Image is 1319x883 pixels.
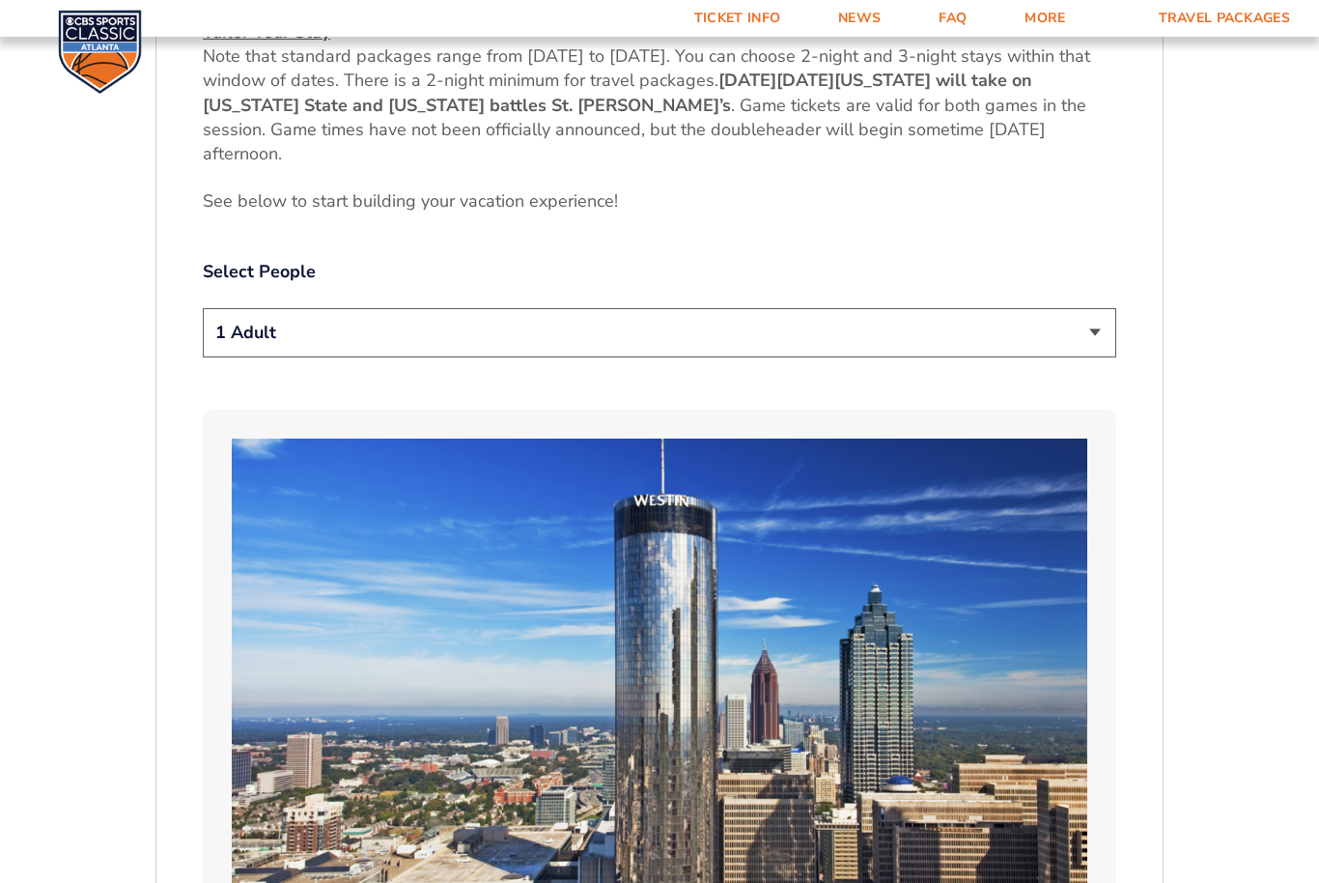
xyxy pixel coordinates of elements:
[203,94,1086,165] span: . Game tickets are valid for both games in the session. Game times have not been officially annou...
[58,10,142,94] img: CBS Sports Classic
[203,260,1116,284] label: Select People
[718,69,834,92] strong: [DATE][DATE]
[539,189,618,213] span: xperience!
[203,189,1116,214] p: See below to start building your vacation e
[203,44,1090,92] span: Note that standard packages range from [DATE] to [DATE]. You can choose 2-night and 3-night stays...
[203,69,1032,116] strong: [US_STATE] will take on [US_STATE] State and [US_STATE] battles St. [PERSON_NAME]’s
